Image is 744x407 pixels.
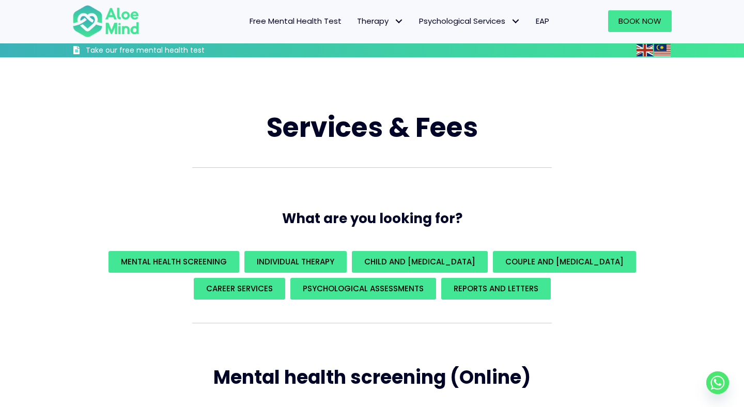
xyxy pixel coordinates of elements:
[608,10,672,32] a: Book Now
[109,251,239,273] a: Mental Health Screening
[250,15,342,26] span: Free Mental Health Test
[493,251,636,273] a: Couple and [MEDICAL_DATA]
[206,283,273,294] span: Career Services
[508,14,523,29] span: Psychological Services: submenu
[213,364,531,390] span: Mental health screening (Online)
[303,283,424,294] span: Psychological assessments
[72,45,260,57] a: Take our free mental health test
[357,15,404,26] span: Therapy
[419,15,520,26] span: Psychological Services
[242,10,349,32] a: Free Mental Health Test
[349,10,411,32] a: TherapyTherapy: submenu
[618,15,661,26] span: Book Now
[637,44,653,56] img: en
[352,251,488,273] a: Child and [MEDICAL_DATA]
[454,283,538,294] span: REPORTS AND LETTERS
[290,278,436,300] a: Psychological assessments
[282,209,462,228] span: What are you looking for?
[441,278,551,300] a: REPORTS AND LETTERS
[121,256,227,267] span: Mental Health Screening
[364,256,475,267] span: Child and [MEDICAL_DATA]
[267,108,478,146] span: Services & Fees
[72,248,672,302] div: What are you looking for?
[505,256,624,267] span: Couple and [MEDICAL_DATA]
[536,15,549,26] span: EAP
[72,4,139,38] img: Aloe mind Logo
[257,256,334,267] span: Individual Therapy
[411,10,528,32] a: Psychological ServicesPsychological Services: submenu
[528,10,557,32] a: EAP
[194,278,285,300] a: Career Services
[706,371,729,394] a: Whatsapp
[654,44,671,56] img: ms
[637,44,654,56] a: English
[391,14,406,29] span: Therapy: submenu
[654,44,672,56] a: Malay
[244,251,347,273] a: Individual Therapy
[153,10,557,32] nav: Menu
[86,45,260,56] h3: Take our free mental health test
